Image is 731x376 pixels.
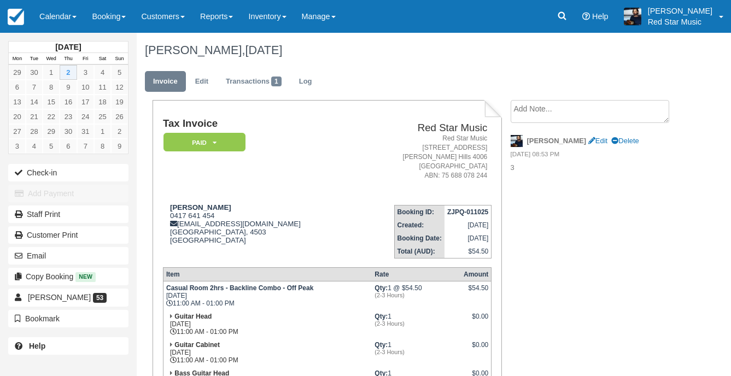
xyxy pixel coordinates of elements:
a: 14 [26,95,43,109]
th: Item [163,267,372,281]
a: Transactions1 [218,71,290,92]
a: 25 [94,109,111,124]
strong: Qty [375,313,388,320]
i: Help [582,13,590,20]
button: Bookmark [8,310,128,327]
a: 24 [77,109,94,124]
a: Edit [588,137,607,145]
th: Sat [94,53,111,65]
th: Booking ID: [394,205,445,219]
td: [DATE] 11:00 AM - 01:00 PM [163,281,372,310]
a: 11 [94,80,111,95]
strong: ZJPQ-011025 [447,208,488,216]
a: Customer Print [8,226,128,244]
th: Total (AUD): [394,245,445,258]
div: 0417 641 454 [EMAIL_ADDRESS][DOMAIN_NAME] [GEOGRAPHIC_DATA], 4503 [GEOGRAPHIC_DATA] [163,203,355,258]
a: 30 [26,65,43,80]
a: 7 [77,139,94,154]
a: 18 [94,95,111,109]
a: 29 [9,65,26,80]
b: Help [29,342,45,350]
a: 6 [60,139,77,154]
a: 3 [9,139,26,154]
th: Booking Date: [394,232,445,245]
a: 2 [111,124,128,139]
h2: Red Star Music [360,122,488,134]
th: Amount [461,267,492,281]
em: (2-3 Hours) [375,320,458,327]
em: Paid [163,133,245,152]
td: 1 [372,310,461,338]
strong: [DATE] [55,43,81,51]
a: Delete [611,137,639,145]
a: 17 [77,95,94,109]
a: 3 [77,65,94,80]
span: [DATE] [245,43,282,57]
strong: [PERSON_NAME] [170,203,231,211]
a: 27 [9,124,26,139]
a: Paid [163,132,242,152]
a: 5 [111,65,128,80]
a: 15 [43,95,60,109]
a: 22 [43,109,60,124]
th: Sun [111,53,128,65]
td: [DATE] [445,219,492,232]
a: [PERSON_NAME] 53 [8,289,128,306]
a: 1 [94,124,111,139]
p: Red Star Music [648,16,712,27]
a: 6 [9,80,26,95]
a: 12 [111,80,128,95]
div: $0.00 [464,341,488,357]
a: 28 [26,124,43,139]
th: Wed [43,53,60,65]
td: 1 @ $54.50 [372,281,461,310]
a: 31 [77,124,94,139]
strong: Casual Room 2hrs - Backline Combo - Off Peak [166,284,313,292]
a: 4 [26,139,43,154]
a: 10 [77,80,94,95]
span: [PERSON_NAME] [28,293,91,302]
td: $54.50 [445,245,492,258]
a: 21 [26,109,43,124]
a: 7 [26,80,43,95]
span: New [75,272,96,281]
div: $0.00 [464,313,488,329]
img: checkfront-main-nav-mini-logo.png [8,9,24,25]
th: Created: [394,219,445,232]
a: Log [291,71,320,92]
address: Red Star Music [STREET_ADDRESS] [PERSON_NAME] Hills 4006 [GEOGRAPHIC_DATA] ABN: 75 688 078 244 [360,134,488,181]
a: Edit [187,71,217,92]
span: 1 [271,77,282,86]
a: Staff Print [8,205,128,223]
a: Invoice [145,71,186,92]
a: 9 [111,139,128,154]
td: 1 [372,338,461,367]
a: 13 [9,95,26,109]
button: Add Payment [8,185,128,202]
a: 29 [43,124,60,139]
p: [PERSON_NAME] [648,5,712,16]
img: A1 [624,8,641,25]
th: Thu [60,53,77,65]
em: [DATE] 08:53 PM [511,150,677,162]
th: Rate [372,267,461,281]
em: (2-3 Hours) [375,349,458,355]
button: Copy Booking New [8,268,128,285]
td: [DATE] 11:00 AM - 01:00 PM [163,310,372,338]
a: 4 [94,65,111,80]
a: 26 [111,109,128,124]
a: 30 [60,124,77,139]
h1: Tax Invoice [163,118,355,130]
em: (2-3 Hours) [375,292,458,298]
span: Help [592,12,609,21]
a: 1 [43,65,60,80]
strong: Guitar Head [174,313,212,320]
th: Fri [77,53,94,65]
a: 8 [94,139,111,154]
strong: Guitar Cabinet [174,341,220,349]
td: [DATE] [445,232,492,245]
span: 53 [93,293,107,303]
a: 23 [60,109,77,124]
strong: Qty [375,341,388,349]
a: 20 [9,109,26,124]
